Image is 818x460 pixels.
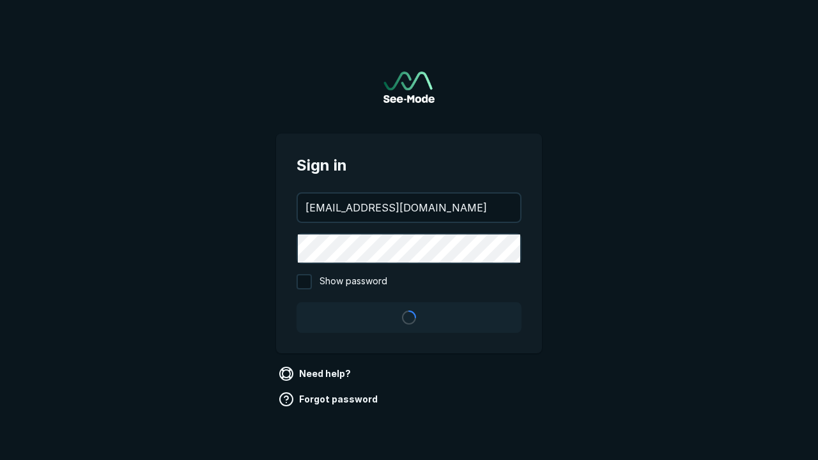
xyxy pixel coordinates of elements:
a: Go to sign in [383,72,435,103]
a: Forgot password [276,389,383,410]
span: Show password [320,274,387,289]
span: Sign in [297,154,521,177]
input: your@email.com [298,194,520,222]
a: Need help? [276,364,356,384]
img: See-Mode Logo [383,72,435,103]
